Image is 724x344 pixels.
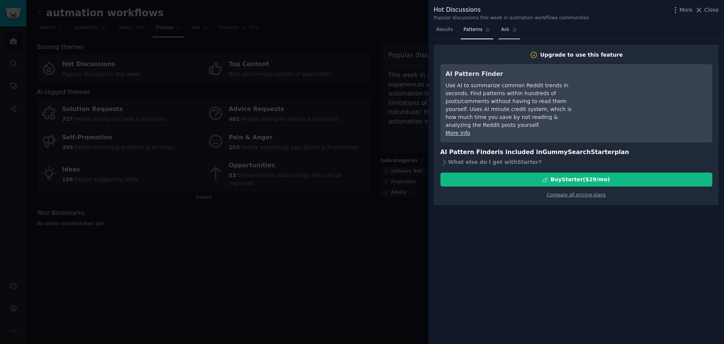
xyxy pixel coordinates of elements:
a: More info [446,130,470,136]
span: GummySearch Starter [542,148,614,156]
a: Patterns [461,24,493,39]
div: Upgrade to use this feature [540,51,623,59]
button: BuyStarter($29/mo) [440,173,712,187]
span: Close [704,6,719,14]
div: Buy Starter ($ 29 /mo ) [551,176,610,184]
div: Popular discussions this week in autmation workflows communities [434,15,589,22]
span: Patterns [463,26,482,33]
h3: AI Pattern Finder is included in plan [440,148,712,157]
div: Use AI to summarize common Reddit trends in seconds. Find patterns within hundreds of posts/comme... [446,82,583,129]
span: More [680,6,693,14]
span: Ask [501,26,509,33]
a: Ask [499,24,520,39]
span: Results [436,26,453,33]
a: Results [434,24,456,39]
div: What else do I get with Starter ? [440,157,712,167]
a: Compare all pricing plans [547,192,606,197]
h3: AI Pattern Finder [446,69,583,79]
iframe: YouTube video player [594,69,707,126]
button: More [672,6,693,14]
button: Close [695,6,719,14]
div: Hot Discussions [434,5,589,15]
